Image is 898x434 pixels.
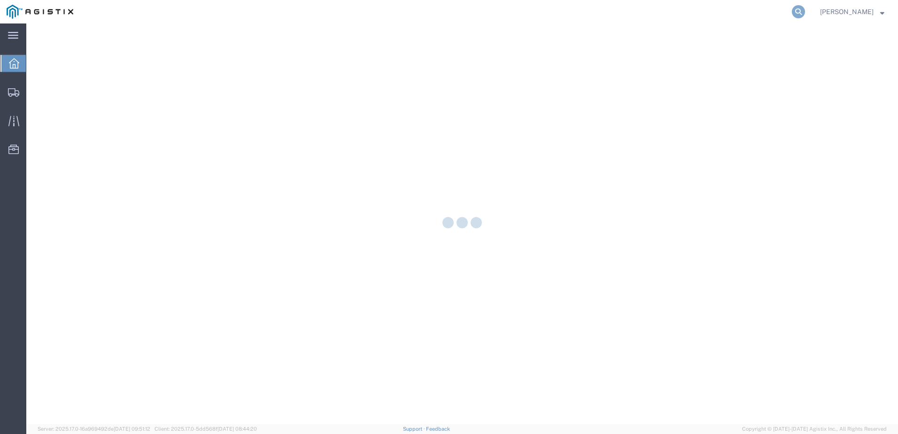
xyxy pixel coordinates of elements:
a: Support [403,426,426,432]
img: logo [7,5,73,19]
a: Feedback [426,426,450,432]
span: Server: 2025.17.0-16a969492de [38,426,150,432]
span: Deni Smith [820,7,874,17]
span: [DATE] 08:44:20 [217,426,257,432]
span: Client: 2025.17.0-5dd568f [155,426,257,432]
span: [DATE] 09:51:12 [114,426,150,432]
span: Copyright © [DATE]-[DATE] Agistix Inc., All Rights Reserved [742,425,887,433]
button: [PERSON_NAME] [820,6,885,17]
